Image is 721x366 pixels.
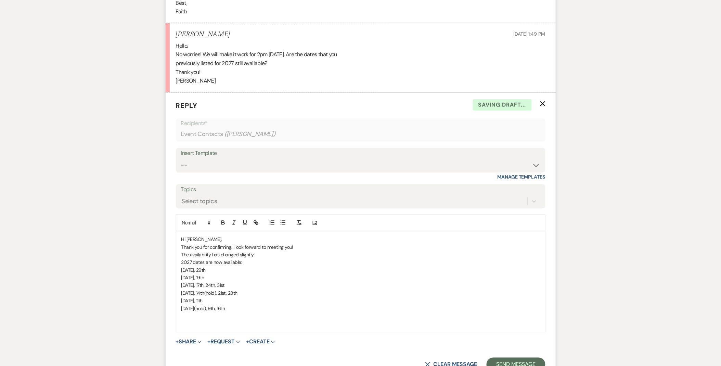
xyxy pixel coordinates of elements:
span: [DATE](hold), 9th, 16th [181,306,225,312]
h5: [PERSON_NAME] [176,30,230,39]
div: Hello, No worries! We will make it work for 2pm [DATE]. Are the dates that you previously listed ... [176,41,545,85]
span: + [176,339,179,345]
span: [DATE], 29th [181,267,206,273]
span: + [246,339,249,345]
p: The availability has changed slightly: [181,251,540,259]
span: [DATE] 1:49 PM [513,31,545,37]
p: Recipients* [181,119,540,128]
span: Saving draft... [473,99,532,111]
button: Create [246,339,274,345]
div: Event Contacts [181,128,540,141]
p: Faith [176,7,545,16]
div: Insert Template [181,149,540,159]
label: Topics [181,185,540,195]
span: + [207,339,210,345]
a: Manage Templates [498,174,545,180]
button: Request [207,339,240,345]
span: [DATE], 11th [181,298,203,304]
span: Reply [176,101,198,110]
div: Select topics [182,197,217,206]
button: Share [176,339,202,345]
span: [DATE], 14th(hold), 21st, 28th [181,290,237,296]
p: Thank you for confirming. I look forward to meeting you! [181,244,540,251]
span: 2027 dates are now available: [181,259,242,266]
p: Hi [PERSON_NAME], [181,236,540,243]
span: [DATE], 17th, 24th, 31st [181,282,225,289]
span: [DATE], 19th [181,275,204,281]
span: ( [PERSON_NAME] ) [224,130,276,139]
